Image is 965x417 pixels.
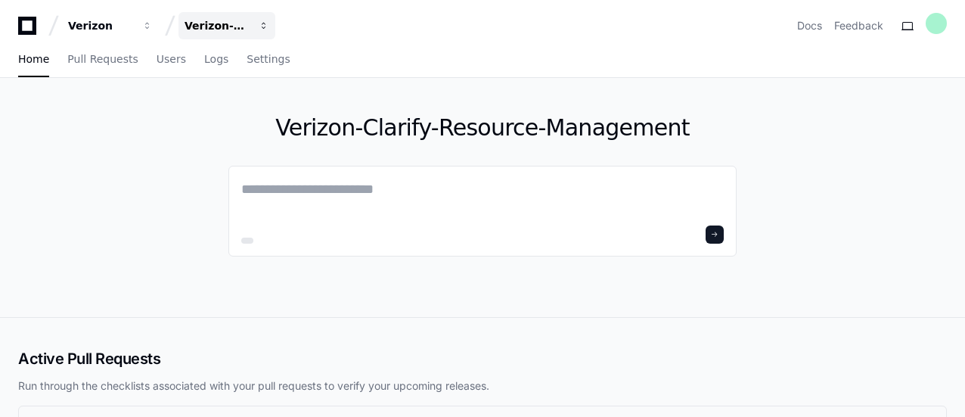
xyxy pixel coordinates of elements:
[204,54,228,64] span: Logs
[62,12,159,39] button: Verizon
[18,348,947,369] h2: Active Pull Requests
[834,18,883,33] button: Feedback
[18,378,947,394] p: Run through the checklists associated with your pull requests to verify your upcoming releases.
[247,42,290,77] a: Settings
[18,42,49,77] a: Home
[797,18,822,33] a: Docs
[67,42,138,77] a: Pull Requests
[204,42,228,77] a: Logs
[157,54,186,64] span: Users
[178,12,275,39] button: Verizon-Clarify-Resource-Management
[67,54,138,64] span: Pull Requests
[185,18,250,33] div: Verizon-Clarify-Resource-Management
[228,114,737,142] h1: Verizon-Clarify-Resource-Management
[157,42,186,77] a: Users
[18,54,49,64] span: Home
[247,54,290,64] span: Settings
[68,18,133,33] div: Verizon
